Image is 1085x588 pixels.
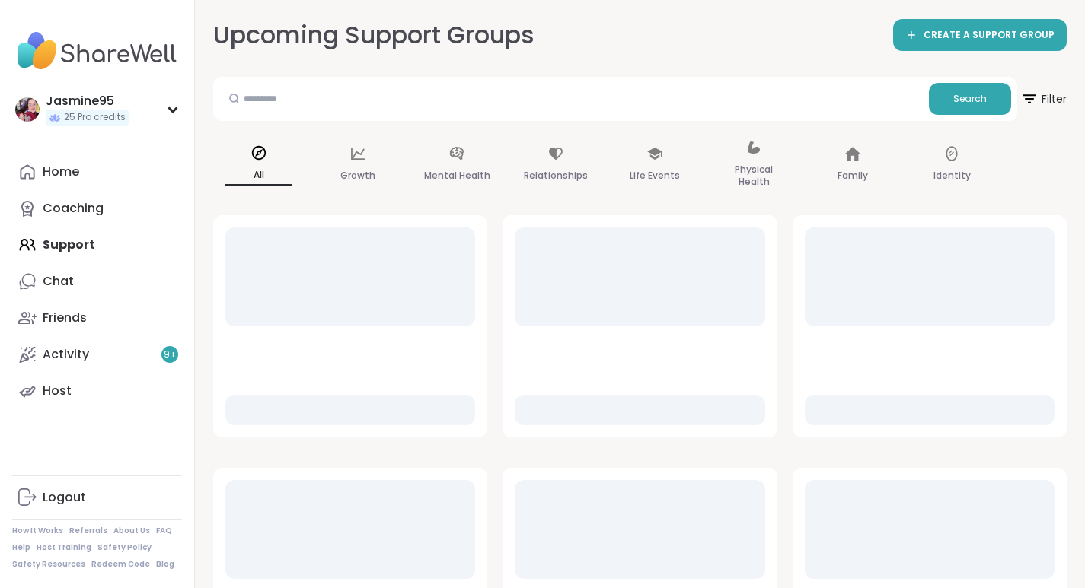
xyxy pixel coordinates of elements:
[524,167,588,185] p: Relationships
[225,166,292,186] p: All
[340,167,375,185] p: Growth
[1020,77,1067,121] button: Filter
[46,93,129,110] div: Jasmine95
[933,167,971,185] p: Identity
[43,383,72,399] div: Host
[156,559,174,570] a: Blog
[12,263,182,300] a: Chat
[43,346,89,363] div: Activity
[12,526,63,536] a: How It Works
[12,154,182,190] a: Home
[15,97,40,122] img: Jasmine95
[12,336,182,373] a: Activity9+
[1020,81,1067,117] span: Filter
[43,273,74,290] div: Chat
[69,526,107,536] a: Referrals
[924,29,1055,42] span: CREATE A SUPPORT GROUP
[12,559,85,570] a: Safety Resources
[113,526,150,536] a: About Us
[156,526,172,536] a: FAQ
[213,18,535,52] h2: Upcoming Support Groups
[12,542,30,553] a: Help
[43,310,87,326] div: Friends
[12,190,182,227] a: Coaching
[37,542,91,553] a: Host Training
[12,479,182,516] a: Logout
[164,348,177,361] span: 9 +
[43,200,104,217] div: Coaching
[43,164,79,180] div: Home
[91,559,150,570] a: Redeem Code
[838,167,868,185] p: Family
[43,489,86,506] div: Logout
[12,300,182,336] a: Friends
[64,111,126,124] span: 25 Pro credits
[929,83,1011,115] button: Search
[12,373,182,409] a: Host
[720,161,787,191] p: Physical Health
[893,19,1067,51] a: CREATE A SUPPORT GROUP
[424,167,490,185] p: Mental Health
[630,167,680,185] p: Life Events
[953,92,987,106] span: Search
[12,24,182,78] img: ShareWell Nav Logo
[97,542,152,553] a: Safety Policy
